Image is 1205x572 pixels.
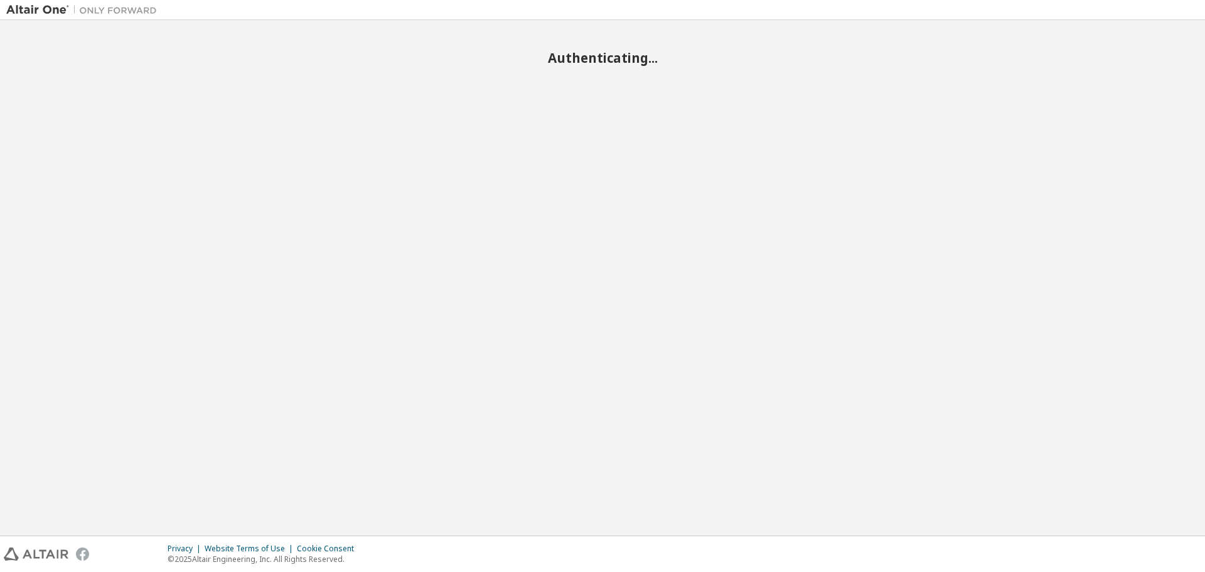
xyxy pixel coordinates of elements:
[168,554,361,564] p: © 2025 Altair Engineering, Inc. All Rights Reserved.
[205,544,297,554] div: Website Terms of Use
[76,548,89,561] img: facebook.svg
[4,548,68,561] img: altair_logo.svg
[168,544,205,554] div: Privacy
[6,4,163,16] img: Altair One
[297,544,361,554] div: Cookie Consent
[6,50,1199,66] h2: Authenticating...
